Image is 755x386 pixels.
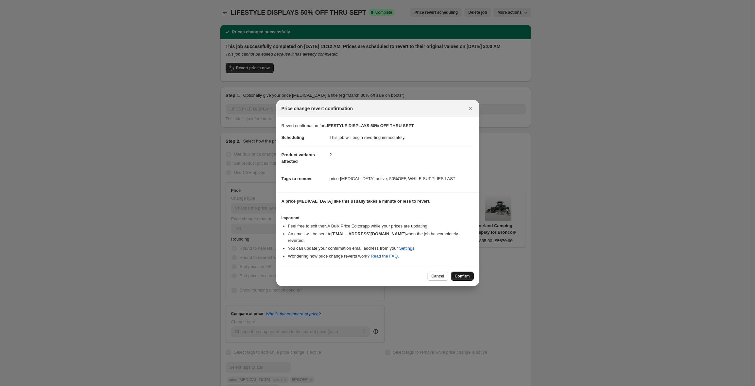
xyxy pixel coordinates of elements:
span: Product variants affected [282,152,315,164]
b: LIFESTYLE DISPLAYS 50% OFF THRU SEPT [324,123,414,128]
li: You can update your confirmation email address from your . [288,245,474,252]
button: Close [466,104,475,113]
b: [EMAIL_ADDRESS][DOMAIN_NAME] [331,231,405,236]
li: Feel free to exit the NA Bulk Price Editor app while your prices are updating. [288,223,474,229]
li: Wondering how price change reverts work? . [288,253,474,260]
h3: Important [282,215,474,221]
li: An email will be sent to when the job has completely reverted . [288,231,474,244]
dd: 2 [330,146,474,163]
button: Cancel [427,272,448,281]
b: A price [MEDICAL_DATA] like this usually takes a minute or less to revert. [282,199,431,204]
p: Revert confirmation for [282,123,474,129]
a: Settings [399,246,414,251]
span: Cancel [431,274,444,279]
dd: price-[MEDICAL_DATA]-active, 50%OFF, WHILE SUPPLIES LAST [330,170,474,187]
span: Price change revert confirmation [282,105,353,112]
a: Read the FAQ [371,254,398,259]
span: Tags to remove [282,176,313,181]
button: Confirm [451,272,474,281]
span: Scheduling [282,135,304,140]
dd: This job will begin reverting immediately. [330,129,474,146]
span: Confirm [455,274,470,279]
